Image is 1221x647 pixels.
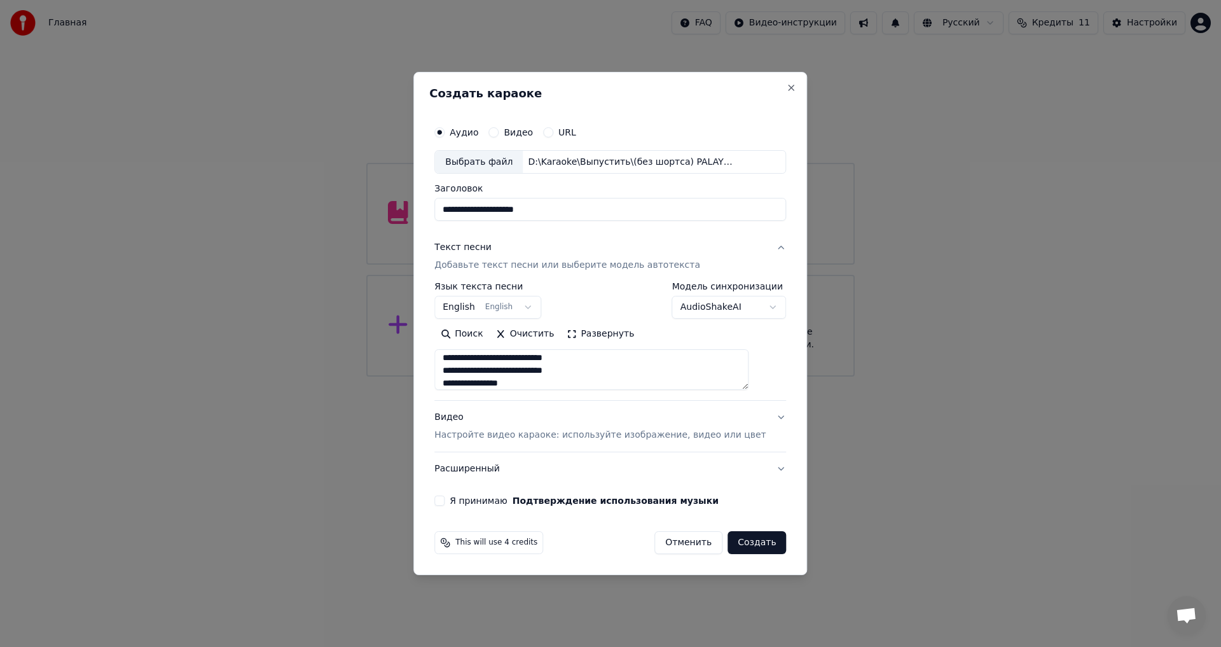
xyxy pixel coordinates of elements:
[434,260,700,272] p: Добавьте текст песни или выберите модель автотекста
[672,282,787,291] label: Модель синхронизации
[450,496,719,505] label: Я принимаю
[435,151,523,174] div: Выбрать файл
[560,324,640,345] button: Развернуть
[490,324,561,345] button: Очистить
[434,184,786,193] label: Заголовок
[513,496,719,505] button: Я принимаю
[434,232,786,282] button: Текст песниДобавьте текст песни или выберите модель автотекста
[434,452,786,485] button: Расширенный
[434,282,541,291] label: Язык текста песни
[558,128,576,137] label: URL
[429,88,791,99] h2: Создать караоке
[523,156,739,169] div: D:\Karaoke\Выпустить\(без шортса) PALAYE ROYALE - Lonely\Palaye Royale - Lonely.mp3
[450,128,478,137] label: Аудио
[728,531,786,554] button: Создать
[434,324,489,345] button: Поиск
[434,412,766,442] div: Видео
[434,282,786,401] div: Текст песниДобавьте текст песни или выберите модель автотекста
[434,401,786,452] button: ВидеоНастройте видео караоке: используйте изображение, видео или цвет
[455,538,537,548] span: This will use 4 credits
[434,242,492,254] div: Текст песни
[434,429,766,442] p: Настройте видео караоке: используйте изображение, видео или цвет
[654,531,722,554] button: Отменить
[504,128,533,137] label: Видео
